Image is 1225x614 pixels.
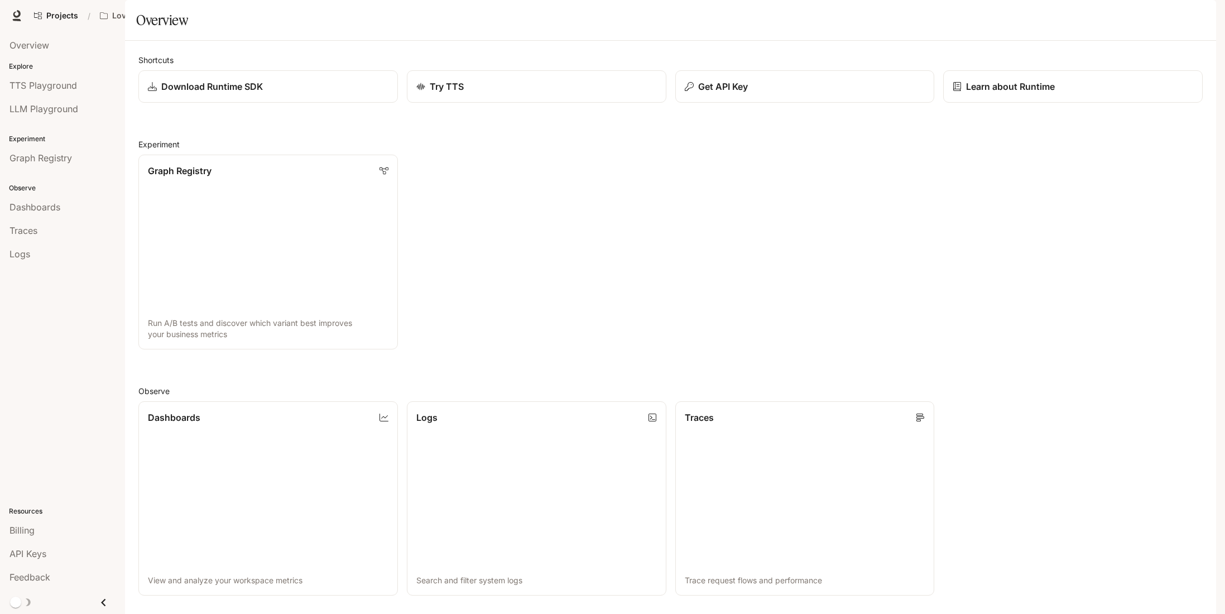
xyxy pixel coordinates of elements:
[148,318,388,340] p: Run A/B tests and discover which variant best improves your business metrics
[138,138,1203,150] h2: Experiment
[416,411,438,424] p: Logs
[966,80,1055,93] p: Learn about Runtime
[95,4,185,27] button: All workspaces
[161,80,263,93] p: Download Runtime SDK
[685,575,925,586] p: Trace request flows and performance
[138,401,398,596] a: DashboardsView and analyze your workspace metrics
[138,70,398,103] a: Download Runtime SDK
[148,411,200,424] p: Dashboards
[416,575,657,586] p: Search and filter system logs
[685,411,714,424] p: Traces
[407,70,666,103] a: Try TTS
[698,80,748,93] p: Get API Key
[138,54,1203,66] h2: Shortcuts
[430,80,464,93] p: Try TTS
[148,164,212,178] p: Graph Registry
[675,401,935,596] a: TracesTrace request flows and performance
[675,70,935,103] button: Get API Key
[136,9,188,31] h1: Overview
[138,385,1203,397] h2: Observe
[138,155,398,349] a: Graph RegistryRun A/B tests and discover which variant best improves your business metrics
[112,11,168,21] p: Love Bird Cam
[46,11,78,21] span: Projects
[148,575,388,586] p: View and analyze your workspace metrics
[943,70,1203,103] a: Learn about Runtime
[83,10,95,22] div: /
[407,401,666,596] a: LogsSearch and filter system logs
[29,4,83,27] a: Go to projects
